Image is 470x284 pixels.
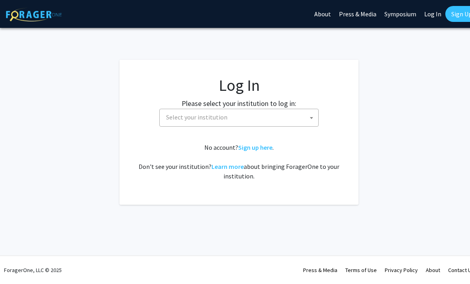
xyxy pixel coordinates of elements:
[4,256,62,284] div: ForagerOne, LLC © 2025
[166,113,227,121] span: Select your institution
[345,266,377,274] a: Terms of Use
[135,76,343,95] h1: Log In
[6,8,62,22] img: ForagerOne Logo
[159,109,319,127] span: Select your institution
[135,143,343,181] div: No account? . Don't see your institution? about bringing ForagerOne to your institution.
[211,163,244,170] a: Learn more about bringing ForagerOne to your institution
[163,109,318,125] span: Select your institution
[238,143,272,151] a: Sign up here
[385,266,418,274] a: Privacy Policy
[182,98,296,109] label: Please select your institution to log in:
[426,266,440,274] a: About
[303,266,337,274] a: Press & Media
